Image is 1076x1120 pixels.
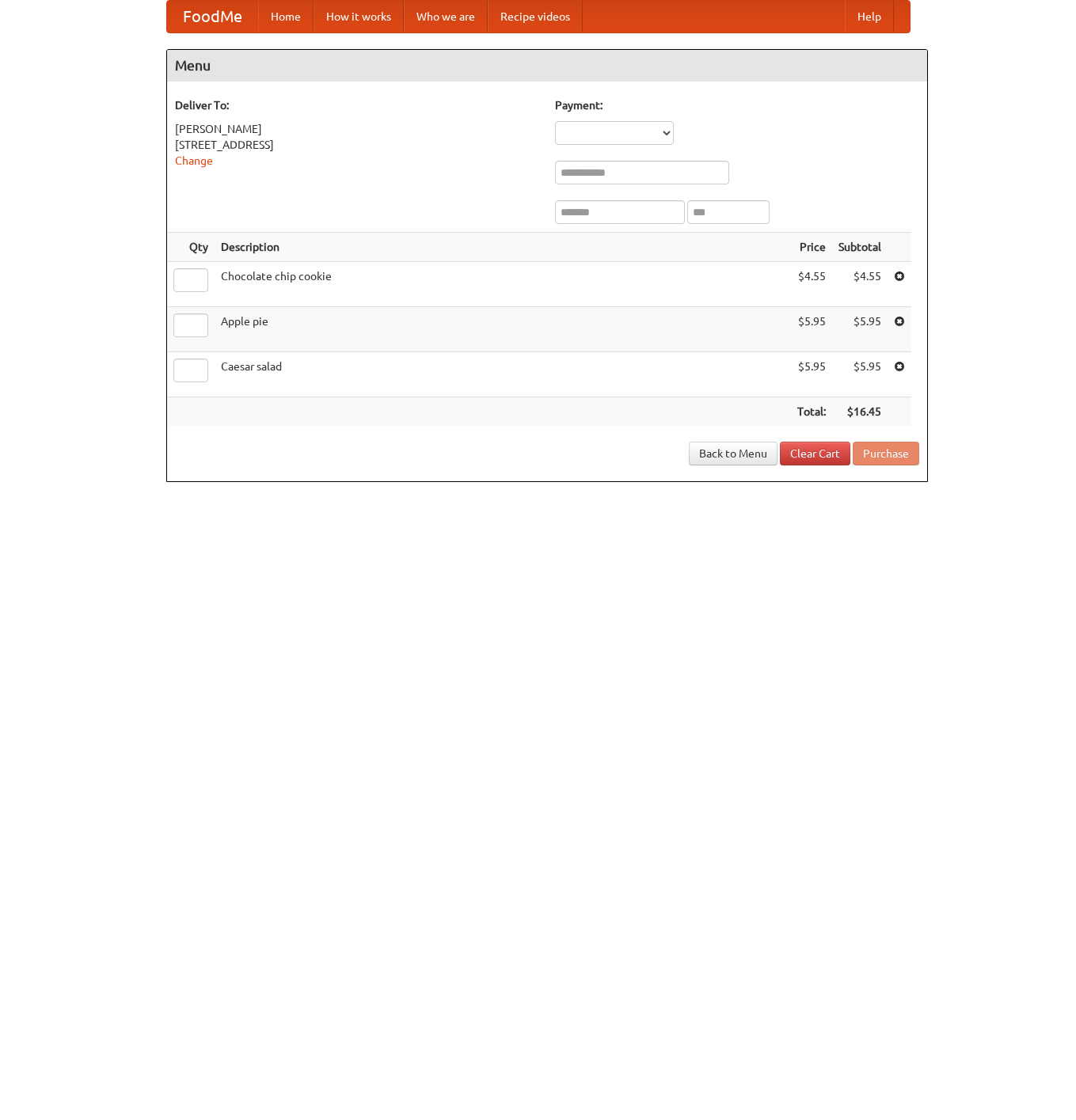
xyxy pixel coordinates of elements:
[832,262,888,307] td: $4.55
[791,397,832,427] th: Total:
[832,307,888,352] td: $5.95
[167,233,215,262] th: Qty
[175,97,539,113] h5: Deliver To:
[832,233,888,262] th: Subtotal
[167,50,927,82] h4: Menu
[832,352,888,397] td: $5.95
[791,307,832,352] td: $5.95
[258,1,314,32] a: Home
[175,121,539,137] div: [PERSON_NAME]
[832,397,888,427] th: $16.45
[780,442,850,465] a: Clear Cart
[175,154,213,167] a: Change
[689,442,778,465] a: Back to Menu
[791,233,832,262] th: Price
[167,1,258,32] a: FoodMe
[215,262,791,307] td: Chocolate chip cookie
[853,442,919,465] button: Purchase
[215,307,791,352] td: Apple pie
[791,352,832,397] td: $5.95
[845,1,894,32] a: Help
[488,1,583,32] a: Recipe videos
[215,233,791,262] th: Description
[314,1,404,32] a: How it works
[791,262,832,307] td: $4.55
[555,97,919,113] h5: Payment:
[404,1,488,32] a: Who we are
[215,352,791,397] td: Caesar salad
[175,137,539,153] div: [STREET_ADDRESS]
